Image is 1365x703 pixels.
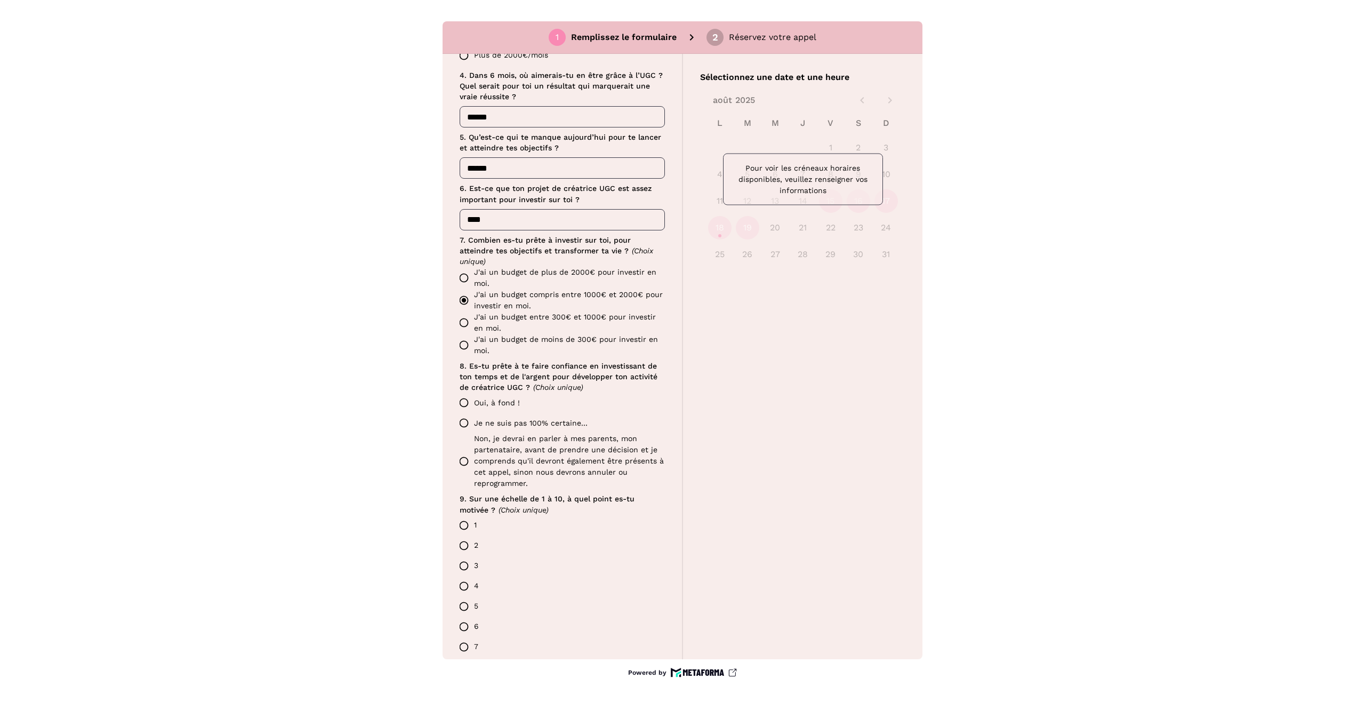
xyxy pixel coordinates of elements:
[460,494,637,514] span: 9. Sur une échelle de 1 à 10, à quel point es-tu motivée ?
[454,536,665,556] label: 2
[454,393,665,413] label: Oui, à fond !
[460,246,656,266] span: (Choix unique)
[556,33,559,42] div: 1
[712,33,718,42] div: 2
[729,31,816,44] p: Réservez votre appel
[454,289,665,311] label: J'ai un budget compris entre 1000€ et 2000€ pour investir en moi.
[460,362,660,392] span: 8. Es-tu prête à te faire confiance en investissant de ton temps et de l'argent pour développer t...
[460,133,664,152] span: 5. Qu’est-ce qui te manque aujourd’hui pour te lancer et atteindre tes objectifs ?
[700,71,905,84] p: Sélectionnez une date et une heure
[454,657,665,677] label: 8
[499,506,549,514] span: (Choix unique)
[454,515,665,536] label: 1
[454,413,665,433] label: Je ne suis pas 100% certaine...
[454,45,665,66] label: Plus de 2000€/mois
[460,184,654,203] span: 6. Est-ce que ton projet de créatrice UGC est assez important pour investir sur toi ?
[628,668,667,677] p: Powered by
[628,668,737,677] a: Powered by
[571,31,677,44] p: Remplissez le formulaire
[454,311,665,334] label: J'ai un budget entre 300€ et 1000€ pour investir en moi.
[533,383,583,392] span: (Choix unique)
[454,637,665,657] label: 7
[454,556,665,576] label: 3
[454,576,665,596] label: 4
[454,267,665,289] label: J'ai un budget de plus de 2000€ pour investir en moi.
[454,617,665,637] label: 6
[454,596,665,617] label: 5
[460,71,665,101] span: 4. Dans 6 mois, où aimerais-tu en être grâce à l’UGC ? Quel serait pour toi un résultat qui marqu...
[460,236,633,255] span: 7. Combien es-tu prête à investir sur toi, pour atteindre tes objectifs et transformer ta vie ?
[732,163,874,196] p: Pour voir les créneaux horaires disponibles, veuillez renseigner vos informations
[454,334,665,356] label: J'ai un budget de moins de 300€ pour investir en moi.
[454,433,665,489] label: Non, je devrai en parler à mes parents, mon partenataire, avant de prendre une décision et je com...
